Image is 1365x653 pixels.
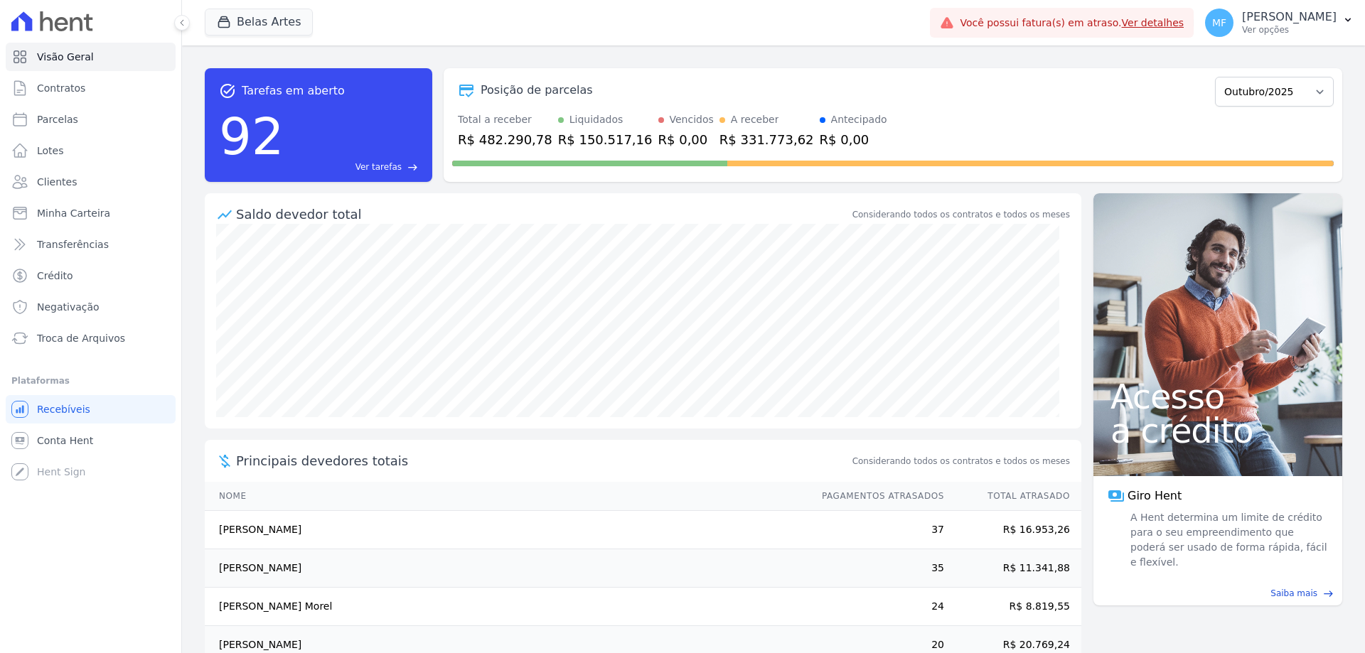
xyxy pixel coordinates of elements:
[1270,587,1317,600] span: Saiba mais
[719,130,814,149] div: R$ 331.773,62
[1122,17,1184,28] a: Ver detalhes
[236,451,850,470] span: Principais devedores totais
[960,16,1184,31] span: Você possui fatura(s) em atraso.
[569,112,623,127] div: Liquidados
[831,112,887,127] div: Antecipado
[670,112,714,127] div: Vencidos
[1194,3,1365,43] button: MF [PERSON_NAME] Ver opções
[1110,379,1325,414] span: Acesso
[945,549,1081,588] td: R$ 11.341,88
[6,324,176,352] a: Troca de Arquivos
[1242,10,1337,24] p: [PERSON_NAME]
[6,261,176,290] a: Crédito
[37,144,64,158] span: Lotes
[219,82,236,99] span: task_alt
[1212,18,1226,28] span: MF
[1128,510,1328,570] span: A Hent determina um limite de crédito para o seu empreendimento que poderá ser usado de forma ráp...
[458,112,552,127] div: Total a receber
[6,43,176,71] a: Visão Geral
[1128,487,1182,504] span: Giro Hent
[6,168,176,196] a: Clientes
[205,9,313,36] button: Belas Artes
[407,162,418,173] span: east
[820,130,887,149] div: R$ 0,00
[808,549,945,588] td: 35
[205,588,808,626] td: [PERSON_NAME] Morel
[37,300,100,314] span: Negativação
[37,433,93,448] span: Conta Hent
[731,112,779,127] div: A receber
[481,82,593,99] div: Posição de parcelas
[37,81,85,95] span: Contratos
[37,269,73,283] span: Crédito
[205,511,808,549] td: [PERSON_NAME]
[808,588,945,626] td: 24
[290,161,418,173] a: Ver tarefas east
[205,549,808,588] td: [PERSON_NAME]
[945,588,1081,626] td: R$ 8.819,55
[658,130,714,149] div: R$ 0,00
[808,482,945,511] th: Pagamentos Atrasados
[219,99,284,173] div: 92
[458,130,552,149] div: R$ 482.290,78
[1110,414,1325,448] span: a crédito
[1323,588,1334,599] span: east
[205,482,808,511] th: Nome
[37,206,110,220] span: Minha Carteira
[236,205,850,224] div: Saldo devedor total
[852,455,1070,468] span: Considerando todos os contratos e todos os meses
[6,395,176,423] a: Recebíveis
[6,136,176,165] a: Lotes
[6,199,176,227] a: Minha Carteira
[1242,24,1337,36] p: Ver opções
[1102,587,1334,600] a: Saiba mais east
[37,50,94,64] span: Visão Geral
[6,105,176,134] a: Parcelas
[558,130,653,149] div: R$ 150.517,16
[6,230,176,259] a: Transferências
[37,112,78,126] span: Parcelas
[37,175,77,189] span: Clientes
[355,161,402,173] span: Ver tarefas
[6,426,176,455] a: Conta Hent
[808,511,945,549] td: 37
[242,82,345,99] span: Tarefas em aberto
[37,237,109,252] span: Transferências
[6,74,176,102] a: Contratos
[852,208,1070,221] div: Considerando todos os contratos e todos os meses
[37,402,90,416] span: Recebíveis
[37,331,125,345] span: Troca de Arquivos
[11,372,170,389] div: Plataformas
[945,482,1081,511] th: Total Atrasado
[945,511,1081,549] td: R$ 16.953,26
[6,293,176,321] a: Negativação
